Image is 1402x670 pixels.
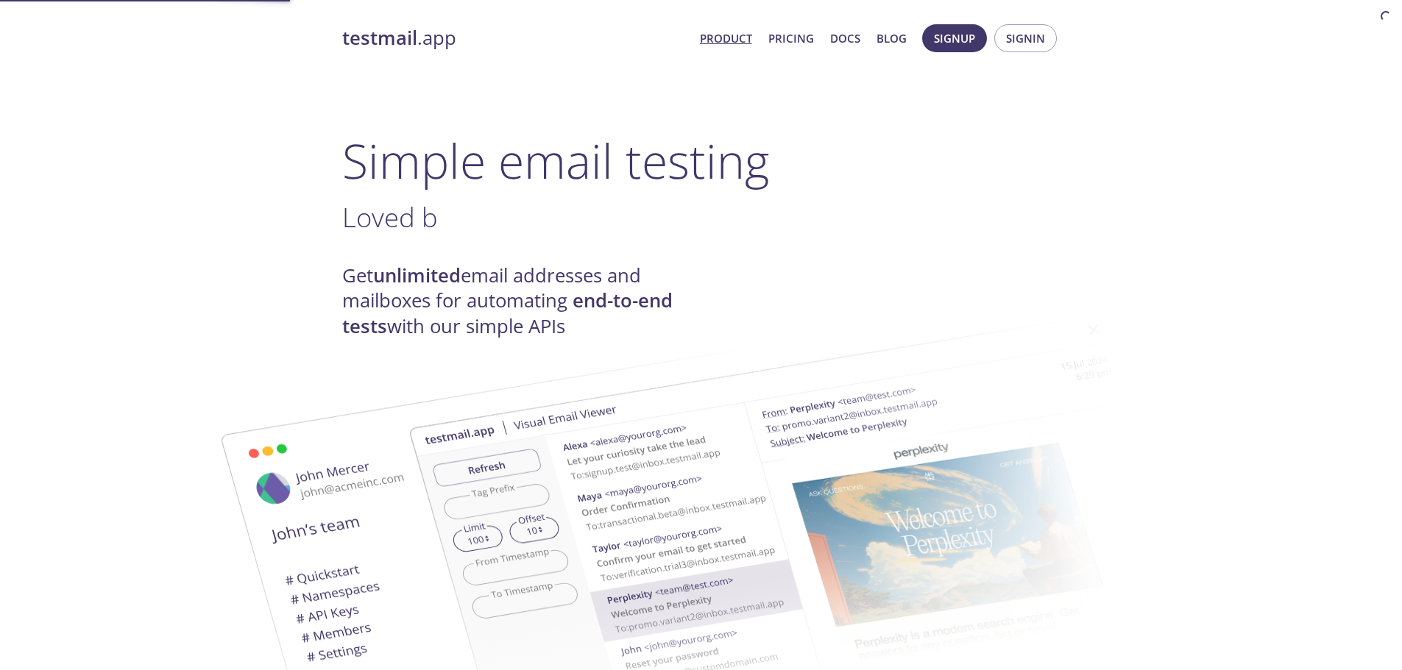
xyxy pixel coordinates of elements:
[1006,29,1045,48] span: Signin
[877,29,907,48] a: Blog
[934,29,975,48] span: Signup
[342,132,1061,189] h1: Simple email testing
[342,263,701,339] h4: Get email addresses and mailboxes for automating with our simple APIs
[342,25,417,51] strong: testmail
[342,288,673,338] strong: end-to-end tests
[342,199,438,235] span: Loved b
[768,29,814,48] a: Pricing
[830,29,860,48] a: Docs
[700,29,752,48] a: Product
[994,24,1057,52] button: Signin
[342,26,688,51] a: testmail.app
[373,263,461,288] strong: unlimited
[922,24,987,52] button: Signup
